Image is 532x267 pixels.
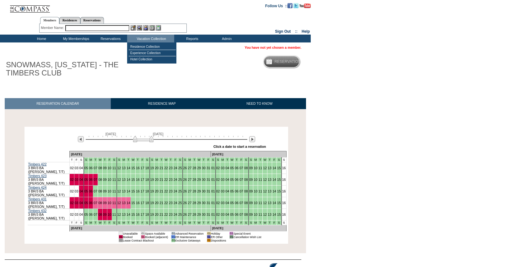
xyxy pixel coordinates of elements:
a: 05 [230,201,234,205]
img: Subscribe to our YouTube Channel [299,3,311,8]
a: 07 [94,166,97,170]
a: NEED TO KNOW [213,98,306,109]
a: 09 [249,201,253,205]
a: 07 [239,166,243,170]
a: 08 [244,166,248,170]
a: 04 [225,166,229,170]
td: Mountains Mud Season - Fall 2025 [112,158,116,162]
a: 21 [159,166,163,170]
td: Mountains Mud Season - Fall 2025 [159,158,164,162]
a: 17 [141,166,144,170]
a: 17 [141,213,144,216]
td: Mountains Mud Season - Fall 2025 [93,158,98,162]
a: RESERVATION CALENDAR [5,98,111,109]
a: 16 [136,178,140,181]
a: 14 [272,166,276,170]
a: 18 [145,166,149,170]
a: 24 [174,201,177,205]
a: 26 [183,178,187,181]
a: 05 [84,213,88,216]
a: 06 [89,213,93,216]
a: 02 [70,178,74,181]
a: 09 [249,178,253,181]
a: 12 [263,178,267,181]
a: 16 [282,166,286,170]
a: 05 [84,178,88,181]
a: Follow us on Twitter [293,3,298,7]
a: 23 [169,201,173,205]
a: 14 [272,213,276,216]
a: 09 [103,178,107,181]
a: Become our fan on Facebook [287,3,293,7]
a: 19 [150,189,154,193]
a: 16 [136,189,140,193]
a: 03 [75,213,78,216]
a: 30 [202,201,206,205]
a: 25 [178,178,182,181]
a: 04 [79,166,83,170]
a: 13 [268,213,271,216]
a: Timbers 424 [28,186,47,189]
a: 11 [112,189,116,193]
a: 31 [207,201,210,205]
a: 13 [122,166,126,170]
a: 16 [282,213,286,216]
a: 25 [178,166,182,170]
a: 28 [192,213,196,216]
a: 12 [117,178,121,181]
a: 07 [239,201,243,205]
a: 03 [221,166,224,170]
td: Reservations [93,35,127,42]
a: 22 [164,166,168,170]
a: 09 [249,189,253,193]
a: 07 [94,213,97,216]
a: 08 [98,213,102,216]
a: 12 [117,201,121,205]
a: 17 [141,178,144,181]
a: 09 [103,213,107,216]
td: Experience Collection [129,50,176,56]
a: 14 [126,201,130,205]
a: 15 [277,166,281,170]
a: 18 [145,189,149,193]
a: 09 [103,166,107,170]
img: View [137,25,142,31]
td: Mountains Mud Season - Fall 2025 [173,158,178,162]
a: 18 [145,201,149,205]
a: 09 [103,201,107,205]
a: 11 [112,166,116,170]
a: 12 [263,213,267,216]
a: Sign Out [275,29,291,34]
a: 07 [239,189,243,193]
a: 23 [169,213,173,216]
td: [DATE] [69,151,211,158]
td: Residence Collection [129,44,176,50]
a: 12 [117,189,121,193]
a: 02 [70,213,74,216]
a: 02 [216,201,220,205]
a: 16 [136,201,140,205]
td: Mountains Mud Season - Fall 2025 [117,158,121,162]
a: 29 [197,166,201,170]
td: Mountains Mud Season - Fall 2025 [89,158,93,162]
a: 08 [98,166,102,170]
a: 02 [216,178,220,181]
td: F [74,158,79,162]
a: 02 [216,189,220,193]
a: 11 [258,166,262,170]
a: 10 [254,166,257,170]
a: 14 [126,166,130,170]
a: 20 [155,213,159,216]
a: 13 [122,213,126,216]
a: 03 [75,166,78,170]
a: 15 [131,178,135,181]
a: 27 [188,201,191,205]
a: 11 [258,178,262,181]
a: 18 [145,213,149,216]
a: 08 [98,189,102,193]
a: 28 [192,201,196,205]
a: 14 [272,201,276,205]
a: 21 [159,178,163,181]
a: 20 [155,166,159,170]
a: 03 [75,178,78,181]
